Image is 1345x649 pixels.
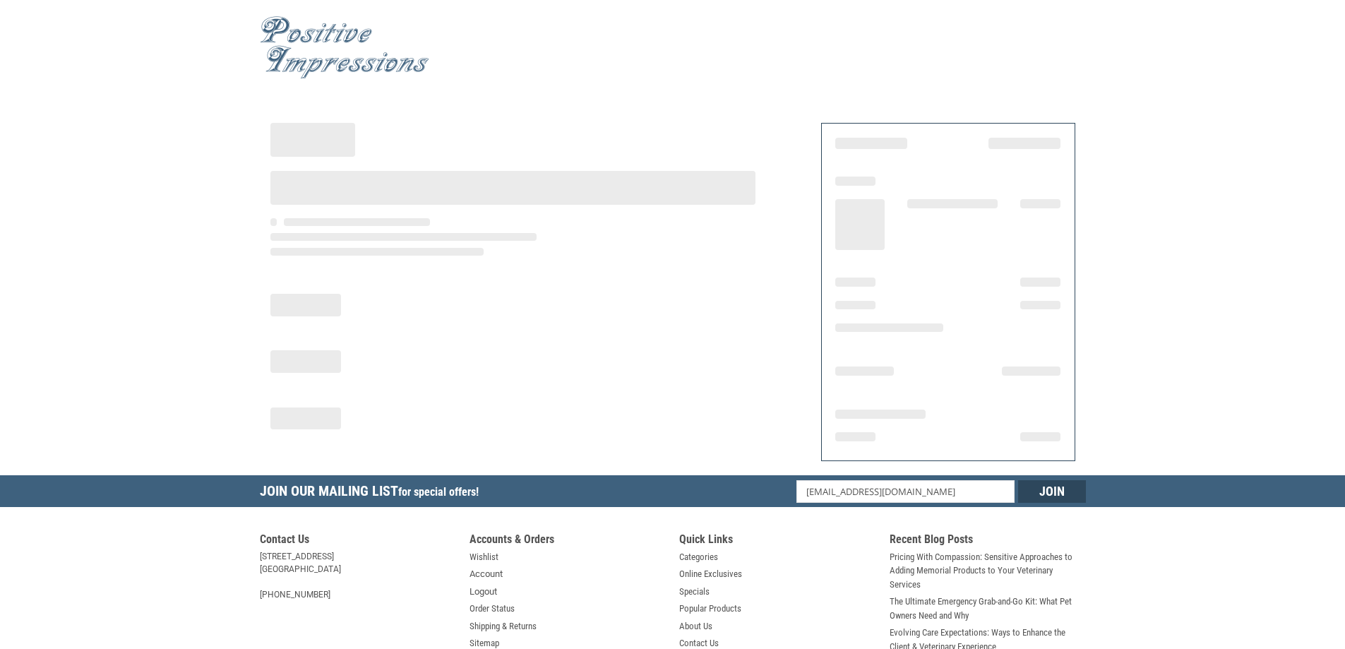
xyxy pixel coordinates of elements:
a: Categories [679,550,718,564]
a: Popular Products [679,602,741,616]
h5: Join Our Mailing List [260,475,486,511]
a: Account [470,567,503,581]
a: Order Status [470,602,515,616]
a: About Us [679,619,712,633]
input: Join [1018,480,1086,503]
h5: Quick Links [679,532,875,550]
a: Online Exclusives [679,567,742,581]
a: Shipping & Returns [470,619,537,633]
address: [STREET_ADDRESS] [GEOGRAPHIC_DATA] [PHONE_NUMBER] [260,550,456,601]
input: Email [796,480,1015,503]
a: Wishlist [470,550,498,564]
a: The Ultimate Emergency Grab-and-Go Kit: What Pet Owners Need and Why [890,595,1086,622]
a: Specials [679,585,710,599]
h5: Contact Us [260,532,456,550]
a: Pricing With Compassion: Sensitive Approaches to Adding Memorial Products to Your Veterinary Serv... [890,550,1086,592]
a: Logout [470,585,497,599]
span: for special offers! [398,485,479,499]
h5: Recent Blog Posts [890,532,1086,550]
img: Positive Impressions [260,16,429,79]
h5: Accounts & Orders [470,532,666,550]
